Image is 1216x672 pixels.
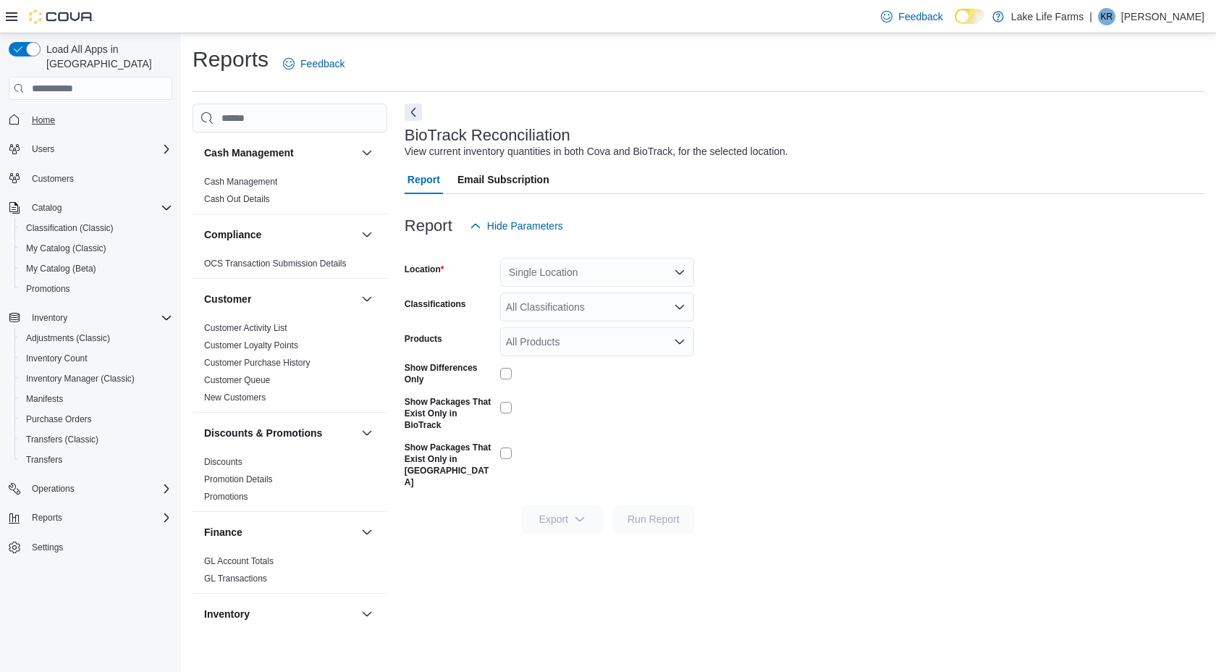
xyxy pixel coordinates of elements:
h3: BioTrack Reconciliation [405,127,570,144]
button: Inventory Manager (Classic) [14,369,178,389]
a: Manifests [20,390,69,408]
span: Cash Management [204,176,277,188]
span: Hide Parameters [487,219,563,233]
a: Transfers [20,451,68,469]
button: Cash Management [358,144,376,161]
span: Inventory [26,309,172,327]
button: Finance [358,524,376,541]
span: Load All Apps in [GEOGRAPHIC_DATA] [41,42,172,71]
a: GL Transactions [204,574,267,584]
div: Finance [193,553,387,593]
span: Reports [26,509,172,526]
button: Settings [3,537,178,558]
span: Customer Queue [204,374,270,386]
a: Inventory Count [20,350,93,367]
a: Customer Purchase History [204,358,311,368]
button: Reports [26,509,68,526]
span: My Catalog (Beta) [20,260,172,277]
img: Cova [29,9,94,24]
span: Users [26,140,172,158]
span: Transfers [20,451,172,469]
button: Operations [3,479,178,499]
label: Show Differences Only [405,362,494,385]
button: Promotions [14,279,178,299]
a: Feedback [277,49,350,78]
a: Transfers (Classic) [20,431,104,448]
span: Purchase Orders [20,411,172,428]
span: Inventory Count [20,350,172,367]
button: Users [26,140,60,158]
h3: Discounts & Promotions [204,426,322,440]
span: Transfers (Classic) [26,434,98,445]
p: Lake Life Farms [1011,8,1084,25]
button: Run Report [613,505,694,534]
span: Home [26,110,172,128]
a: Discounts [204,457,242,467]
span: Catalog [26,199,172,217]
span: Operations [32,483,75,495]
a: GL Account Totals [204,556,274,566]
span: Home [32,114,55,126]
button: Open list of options [674,301,685,313]
span: Report [408,165,440,194]
button: Transfers [14,450,178,470]
span: Transfers [26,454,62,466]
button: Hide Parameters [464,211,569,240]
button: Catalog [3,198,178,218]
button: Customer [204,292,355,306]
span: My Catalog (Beta) [26,263,96,274]
a: Customers [26,170,80,188]
button: Inventory Count [14,348,178,369]
button: Compliance [204,227,355,242]
h3: Report [405,217,452,235]
button: Next [405,104,422,121]
a: Inventory Manager (Classic) [20,370,140,387]
span: Inventory Manager (Classic) [26,373,135,385]
button: Discounts & Promotions [358,424,376,442]
span: Promotions [20,280,172,298]
span: Customer Purchase History [204,357,311,369]
button: Compliance [358,226,376,243]
span: Email Subscription [457,165,549,194]
h3: Finance [204,525,242,539]
h1: Reports [193,45,269,74]
a: Home [26,112,61,129]
button: Open list of options [674,336,685,348]
button: Export [522,505,603,534]
a: Settings [26,539,69,556]
span: Inventory [32,312,67,324]
button: My Catalog (Classic) [14,238,178,259]
p: | [1089,8,1092,25]
a: My Catalog (Beta) [20,260,102,277]
span: Cash Out Details [204,193,270,205]
span: Inventory Count [26,353,88,364]
span: Feedback [898,9,942,24]
a: Customer Queue [204,375,270,385]
span: Adjustments (Classic) [20,329,172,347]
button: Manifests [14,389,178,409]
button: Cash Management [204,146,355,160]
h3: Inventory [204,607,250,621]
span: Promotion Details [204,474,273,485]
span: Manifests [20,390,172,408]
span: New Customers [204,392,266,403]
a: Customer Activity List [204,323,287,333]
span: My Catalog (Classic) [20,240,172,257]
div: Compliance [193,255,387,278]
span: Reports [32,512,62,524]
a: My Catalog (Classic) [20,240,112,257]
span: Users [32,143,54,155]
button: Classification (Classic) [14,218,178,238]
a: Purchase Orders [20,411,98,428]
button: Discounts & Promotions [204,426,355,440]
span: Settings [32,542,63,553]
button: Reports [3,508,178,528]
button: Inventory [26,309,73,327]
a: OCS Transaction Submission Details [204,259,347,269]
div: View current inventory quantities in both Cova and BioTrack, for the selected location. [405,144,788,159]
div: Customer [193,319,387,412]
button: Customer [358,290,376,308]
div: Kate Rossow [1098,8,1115,25]
span: Operations [26,480,172,497]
